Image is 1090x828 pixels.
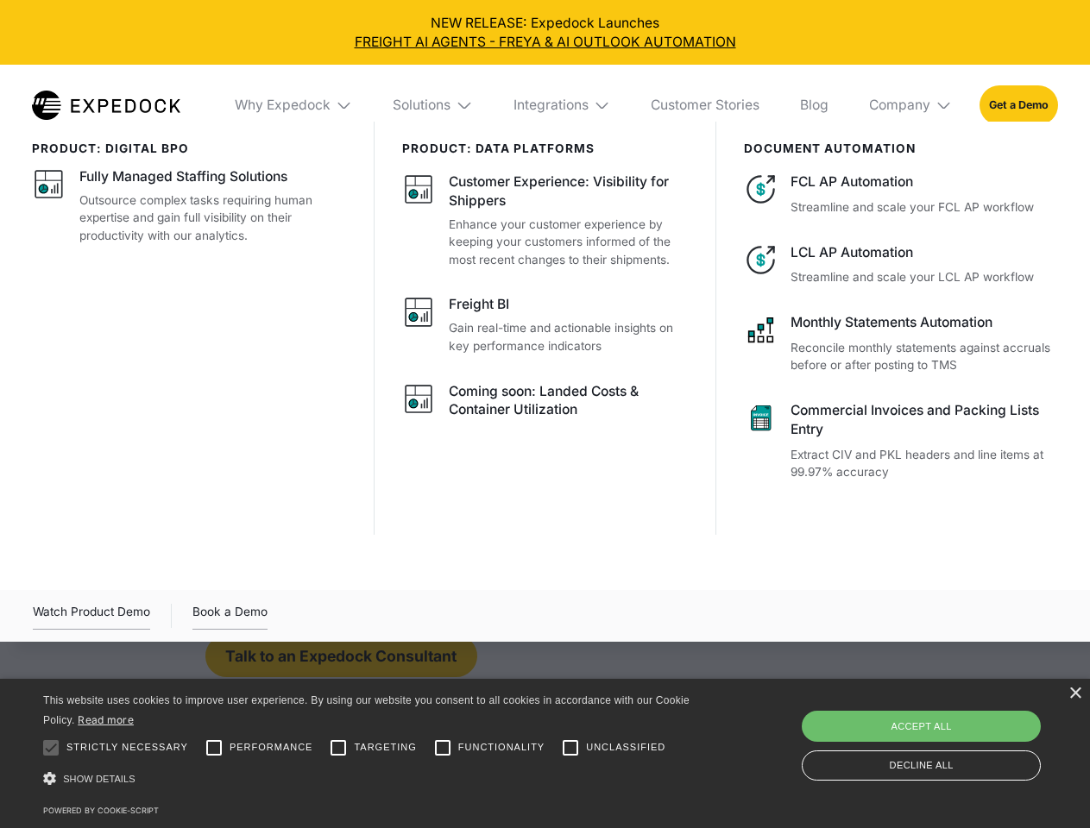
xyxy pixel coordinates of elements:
a: Powered by cookie-script [43,806,159,815]
div: Why Expedock [221,65,366,146]
iframe: Chat Widget [803,642,1090,828]
a: FREIGHT AI AGENTS - FREYA & AI OUTLOOK AUTOMATION [14,33,1077,52]
div: NEW RELEASE: Expedock Launches [14,14,1077,52]
p: Streamline and scale your FCL AP workflow [791,198,1057,216]
div: Freight BI [449,295,509,314]
a: Fully Managed Staffing SolutionsOutsource complex tasks requiring human expertise and gain full v... [32,167,347,244]
a: Blog [786,65,841,146]
p: Streamline and scale your LCL AP workflow [791,268,1057,286]
div: Watch Product Demo [33,602,150,630]
div: Commercial Invoices and Packing Lists Entry [791,401,1057,439]
span: Functionality [458,740,545,755]
a: Commercial Invoices and Packing Lists EntryExtract CIV and PKL headers and line items at 99.97% a... [744,401,1058,481]
a: Customer Stories [637,65,772,146]
div: FCL AP Automation [791,172,1057,191]
p: Enhance your customer experience by keeping your customers informed of the most recent changes to... [449,216,689,269]
p: Reconcile monthly statements against accruals before or after posting to TMS [791,339,1057,374]
div: Solutions [393,97,450,114]
div: Coming soon: Landed Costs & Container Utilization [449,382,689,420]
div: Solutions [380,65,487,146]
div: Integrations [500,65,624,146]
a: Freight BIGain real-time and actionable insights on key performance indicators [402,295,690,354]
p: Gain real-time and actionable insights on key performance indicators [449,319,689,354]
div: PRODUCT: data platforms [402,141,690,155]
div: Why Expedock [235,97,331,114]
div: Customer Experience: Visibility for Shippers [449,172,689,210]
a: LCL AP AutomationStreamline and scale your LCL AP workflow [744,243,1058,286]
div: product: digital bpo [32,141,347,155]
span: Strictly necessary [66,740,188,755]
a: Read more [78,713,134,726]
div: LCL AP Automation [791,243,1057,262]
a: Coming soon: Landed Costs & Container Utilization [402,382,690,425]
span: Unclassified [586,740,665,755]
span: Targeting [354,740,416,755]
div: Company [869,97,930,114]
div: Monthly Statements Automation [791,313,1057,332]
span: Performance [230,740,313,755]
p: Extract CIV and PKL headers and line items at 99.97% accuracy [791,446,1057,481]
div: document automation [744,141,1058,155]
p: Outsource complex tasks requiring human expertise and gain full visibility on their productivity ... [79,191,347,245]
a: Book a Demo [192,602,268,630]
a: Customer Experience: Visibility for ShippersEnhance your customer experience by keeping your cust... [402,172,690,268]
div: Company [855,65,966,146]
a: Monthly Statements AutomationReconcile monthly statements against accruals before or after postin... [744,313,1058,374]
div: Show details [43,768,696,791]
a: FCL AP AutomationStreamline and scale your FCL AP workflow [744,172,1058,216]
div: Integrations [513,97,589,114]
a: Get a Demo [980,85,1058,124]
a: open lightbox [33,602,150,630]
span: This website uses cookies to improve user experience. By using our website you consent to all coo... [43,694,690,726]
span: Show details [63,774,135,784]
div: Fully Managed Staffing Solutions [79,167,287,186]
